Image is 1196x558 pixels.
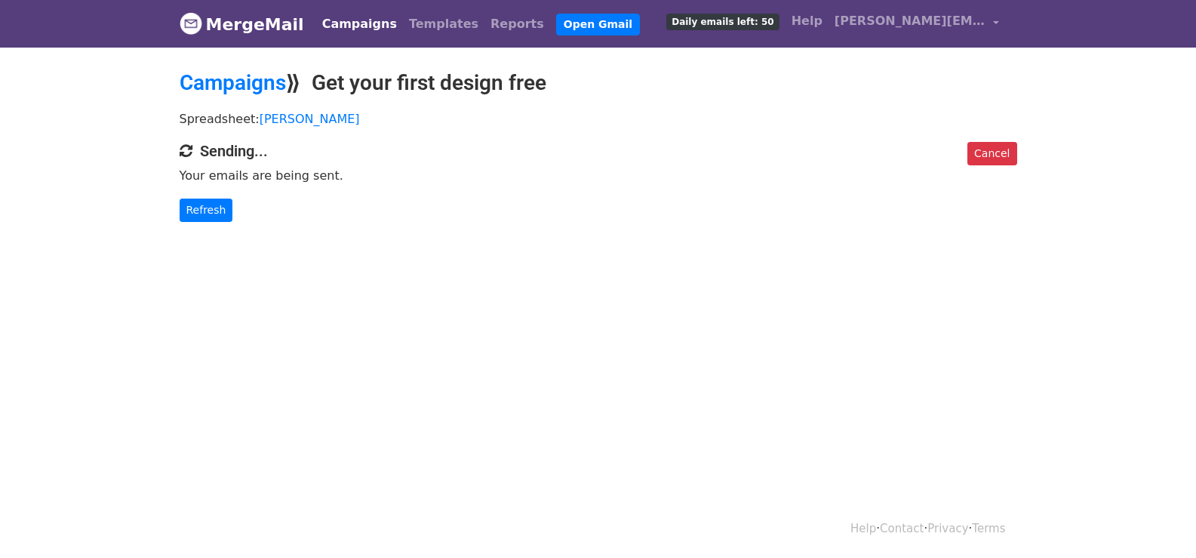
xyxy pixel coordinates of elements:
a: Terms [972,522,1005,535]
a: Templates [403,9,484,39]
p: Your emails are being sent. [180,168,1017,183]
a: Campaigns [316,9,403,39]
img: MergeMail logo [180,12,202,35]
a: Refresh [180,199,233,222]
h2: ⟫ Get your first design free [180,70,1017,96]
a: Reports [484,9,550,39]
a: Privacy [927,522,968,535]
p: Spreadsheet: [180,111,1017,127]
a: [PERSON_NAME] [260,112,360,126]
a: Open Gmail [556,14,640,35]
span: Daily emails left: 50 [666,14,779,30]
span: [PERSON_NAME][EMAIL_ADDRESS][DOMAIN_NAME] [835,12,985,30]
a: [PERSON_NAME][EMAIL_ADDRESS][DOMAIN_NAME] [829,6,1005,42]
a: Daily emails left: 50 [660,6,785,36]
a: Help [850,522,876,535]
a: Contact [880,522,924,535]
a: Cancel [967,142,1016,165]
a: Help [786,6,829,36]
a: Campaigns [180,70,286,95]
h4: Sending... [180,142,1017,160]
a: MergeMail [180,8,304,40]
